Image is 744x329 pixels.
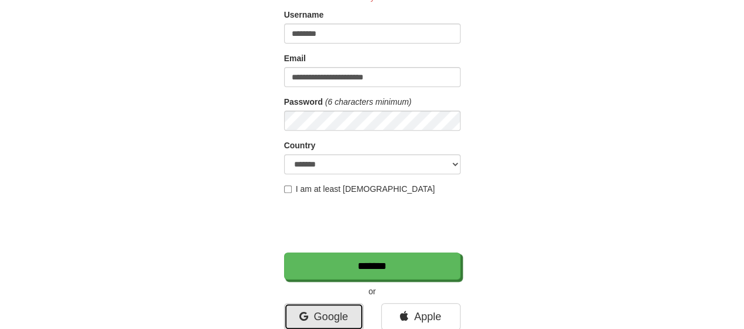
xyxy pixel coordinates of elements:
[284,183,435,195] label: I am at least [DEMOGRAPHIC_DATA]
[284,185,292,193] input: I am at least [DEMOGRAPHIC_DATA]
[284,96,323,108] label: Password
[284,285,461,297] p: or
[284,52,306,64] label: Email
[325,97,412,107] em: (6 characters minimum)
[284,201,463,247] iframe: reCAPTCHA
[284,9,324,21] label: Username
[284,139,316,151] label: Country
